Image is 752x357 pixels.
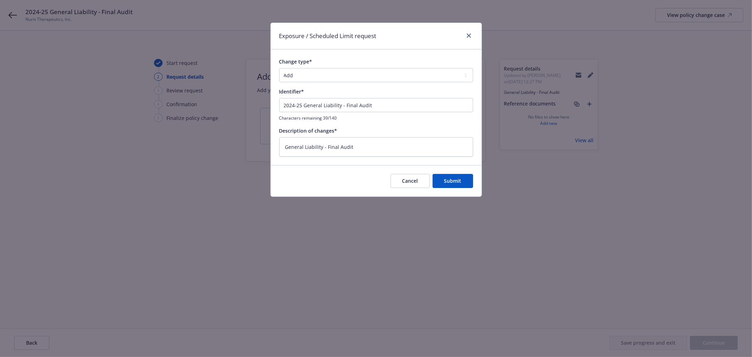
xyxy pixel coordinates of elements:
[279,88,304,95] span: Identifier*
[279,127,337,134] span: Description of changes*
[444,177,461,184] span: Submit
[402,177,418,184] span: Cancel
[279,98,473,112] input: This will be shown in the policy change history list for your reference.
[279,115,473,121] span: Characters remaining 39/140
[465,31,473,40] a: close
[279,31,377,41] h1: Exposure / Scheduled Limit request
[433,174,473,188] button: Submit
[279,137,473,157] textarea: General Liability - Final Audit
[279,58,312,65] span: Change type*
[391,174,430,188] button: Cancel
